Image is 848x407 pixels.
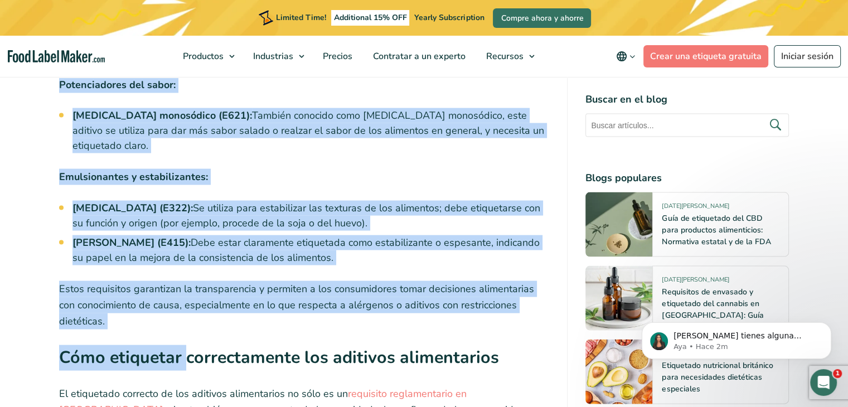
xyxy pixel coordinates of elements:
a: Guía de etiquetado del CBD para productos alimenticios: Normativa estatal y de la FDA [662,212,771,246]
strong: [MEDICAL_DATA] (E322): [72,201,193,215]
strong: [MEDICAL_DATA] monosódico (E621): [72,109,252,122]
a: Requisitos de envasado y etiquetado del cannabis en [GEOGRAPHIC_DATA]: Guía [662,286,763,320]
span: 1 [833,369,842,378]
span: Precios [319,50,353,62]
a: Productos [173,36,240,77]
strong: [PERSON_NAME] (E415): [72,236,191,249]
a: Industrias [243,36,310,77]
h4: Blogs populares [585,170,789,185]
span: Industrias [250,50,294,62]
li: Se utiliza para estabilizar las texturas de los alimentos; debe etiquetarse con su función y orig... [72,201,550,231]
h4: Buscar en el blog [585,91,789,106]
span: Recursos [483,50,525,62]
a: Compre ahora y ahorre [493,8,591,28]
a: Contratar a un experto [363,36,473,77]
input: Buscar artículos... [585,113,789,137]
iframe: Intercom live chat [810,369,837,396]
span: Additional 15% OFF [331,10,410,26]
span: Limited Time! [276,12,326,23]
strong: Emulsionantes y estabilizantes: [59,170,208,183]
span: Yearly Subscription [414,12,484,23]
span: [DATE][PERSON_NAME] [662,201,729,214]
strong: Cómo etiquetar correctamente los aditivos alimentarios [59,346,499,369]
li: Debe estar claramente etiquetada como estabilizante o espesante, indicando su papel en la mejora ... [72,235,550,265]
p: Estos requisitos garantizan la transparencia y permiten a los consumidores tomar decisiones alime... [59,281,550,329]
li: También conocido como [MEDICAL_DATA] monosódico, este aditivo se utiliza para dar más sabor salad... [72,108,550,153]
a: Recursos [476,36,540,77]
span: Productos [180,50,225,62]
span: [DATE][PERSON_NAME] [662,275,729,288]
iframe: Intercom notifications mensaje [625,299,848,377]
span: Contratar a un experto [370,50,467,62]
a: Iniciar sesión [774,45,841,67]
a: Precios [313,36,360,77]
strong: Potenciadores del sabor: [59,78,176,91]
a: Crear una etiqueta gratuita [643,45,768,67]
